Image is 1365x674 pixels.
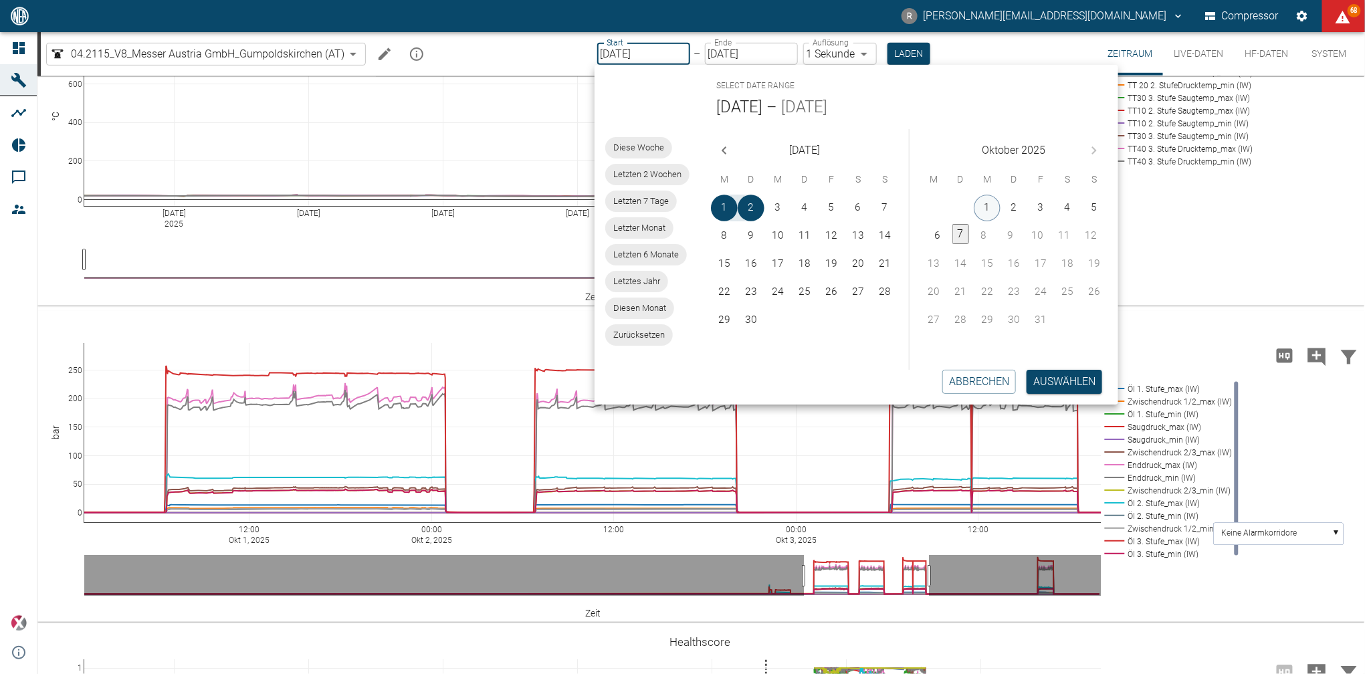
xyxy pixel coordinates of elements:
button: Abbrechen [942,370,1016,394]
span: Freitag [1029,166,1053,193]
button: 1 [974,195,1001,221]
button: System [1299,32,1360,76]
button: 29 [711,307,738,334]
button: 24 [764,279,791,306]
button: 6 [845,195,871,221]
input: DD.MM.YYYY [597,43,690,65]
button: 2 [738,195,764,221]
button: mission info [403,41,430,68]
span: Mittwoch [766,166,790,193]
span: Samstag [846,166,870,193]
button: 26 [818,279,845,306]
span: Freitag [819,166,843,193]
button: 7 [952,224,969,244]
div: Zurücksetzen [605,324,673,346]
span: [DATE] [789,141,820,160]
span: Dienstag [739,166,763,193]
div: R [902,8,918,24]
span: Zurücksetzen [605,328,673,342]
label: Start [607,37,623,48]
div: Letzten 2 Wochen [605,164,690,185]
label: Auflösung [813,37,849,48]
button: 4 [791,195,818,221]
button: 2 [1001,195,1027,221]
span: Sonntag [1082,166,1106,193]
div: Letzten 6 Monate [605,244,687,265]
div: Diesen Monat [605,298,674,319]
button: 11 [791,223,818,249]
button: Compressor [1202,4,1282,28]
div: Letzter Monat [605,217,673,239]
a: 04.2115_V8_Messer Austria GmbH_Gumpoldskirchen (AT) [49,46,344,62]
button: 18 [791,251,818,277]
button: 8 [711,223,738,249]
span: Oktober 2025 [982,141,1046,160]
span: Donnerstag [1002,166,1026,193]
button: 21 [871,251,898,277]
span: Letzter Monat [605,221,673,235]
button: 3 [1027,195,1054,221]
button: 22 [711,279,738,306]
button: 30 [738,307,764,334]
img: Xplore Logo [11,615,27,631]
span: Diesen Monat [605,302,674,315]
button: 12 [818,223,845,249]
button: 15 [711,251,738,277]
button: [DATE] [716,97,762,118]
span: Hohe Auflösung [1269,348,1301,361]
span: Montag [922,166,946,193]
img: logo [9,7,30,25]
button: Previous month [711,137,738,164]
button: 25 [791,279,818,306]
span: Sonntag [873,166,897,193]
label: Ende [714,37,732,48]
button: Machine bearbeiten [371,41,398,68]
button: 16 [738,251,764,277]
button: 27 [845,279,871,306]
button: 19 [818,251,845,277]
button: Daten filtern [1333,338,1365,373]
input: DD.MM.YYYY [705,43,798,65]
button: 23 [738,279,764,306]
div: Letzten 7 Tage [605,191,677,212]
div: Diese Woche [605,137,672,158]
button: 5 [1081,195,1108,221]
button: Live-Daten [1163,32,1235,76]
span: Donnerstag [793,166,817,193]
div: Letztes Jahr [605,271,668,292]
text: Keine Alarmkorridore [1222,529,1297,538]
span: Mittwoch [975,166,999,193]
button: Kommentar hinzufügen [1301,338,1333,373]
button: 4 [1054,195,1081,221]
button: 14 [871,223,898,249]
button: 7 [871,195,898,221]
span: Montag [712,166,736,193]
span: Select date range [716,76,795,97]
button: Laden [887,43,930,65]
span: Letzten 2 Wochen [605,168,690,181]
button: 13 [845,223,871,249]
button: 6 [924,223,951,249]
button: HF-Daten [1235,32,1299,76]
button: 28 [871,279,898,306]
span: 04.2115_V8_Messer Austria GmbH_Gumpoldskirchen (AT) [71,46,344,62]
span: Samstag [1055,166,1079,193]
span: [DATE] [781,97,827,118]
div: 1 Sekunde [803,43,877,65]
span: Diese Woche [605,141,672,154]
button: 20 [845,251,871,277]
button: Zeitraum [1097,32,1163,76]
button: 1 [711,195,738,221]
h5: – [762,97,781,118]
span: Dienstag [948,166,972,193]
button: 9 [738,223,764,249]
button: 17 [764,251,791,277]
button: 5 [818,195,845,221]
button: Auswählen [1027,370,1102,394]
span: Letztes Jahr [605,275,668,288]
span: Letzten 7 Tage [605,195,677,208]
button: 3 [764,195,791,221]
span: Letzten 6 Monate [605,248,687,261]
span: 68 [1348,4,1361,17]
